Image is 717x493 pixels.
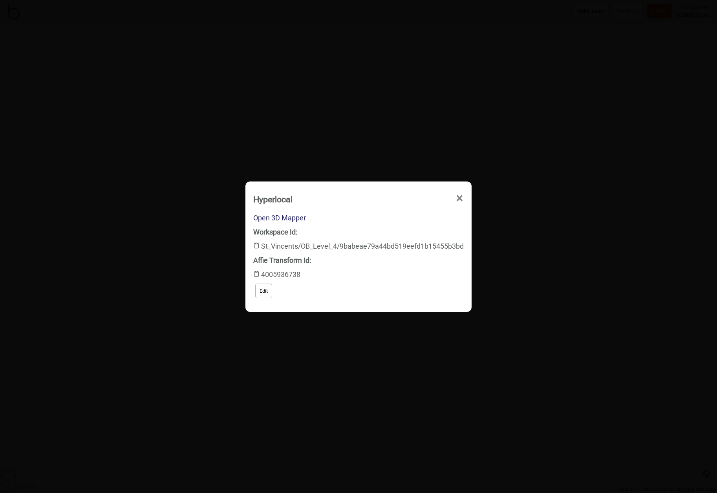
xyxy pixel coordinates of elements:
span: × [455,185,464,211]
strong: Workspace Id: [253,228,297,236]
div: Hyperlocal [253,191,293,208]
div: St_Vincents/OB_Level_4/9babeae79a44bd519eefd1b15455b3bd [253,225,464,253]
a: Open 3D Mapper [253,214,306,222]
strong: Affie Transform Id: [253,256,311,264]
button: Edit [255,284,272,298]
div: 4005936738 [253,253,464,282]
